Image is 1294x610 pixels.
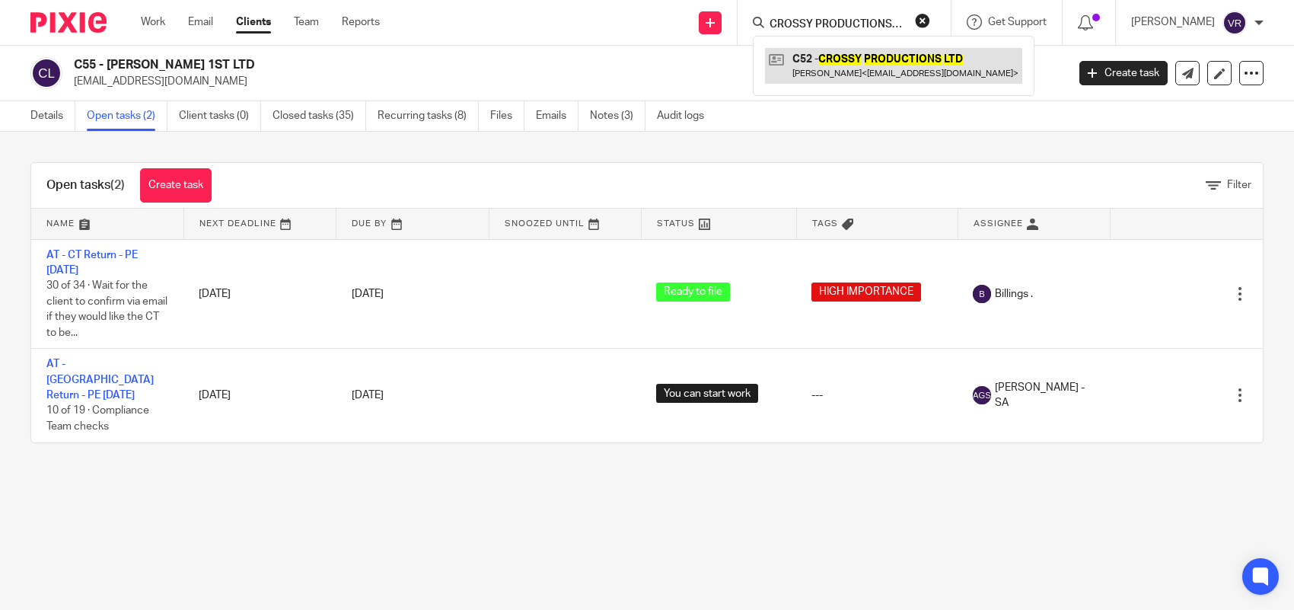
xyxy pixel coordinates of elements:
a: Recurring tasks (8) [378,101,479,131]
td: [DATE] [183,239,336,349]
input: Search [768,18,905,32]
a: Create task [140,168,212,203]
img: svg%3E [973,285,991,303]
p: [EMAIL_ADDRESS][DOMAIN_NAME] [74,74,1057,89]
span: Filter [1227,180,1251,190]
a: Emails [536,101,578,131]
a: Create task [1079,61,1168,85]
span: Billings . [995,286,1033,302]
span: [PERSON_NAME] - SA [995,380,1095,411]
span: Tags [812,219,838,228]
a: Email [188,14,213,30]
h1: Open tasks [46,177,125,193]
td: [DATE] [183,349,336,442]
p: [PERSON_NAME] [1131,14,1215,30]
a: Details [30,101,75,131]
a: Work [141,14,165,30]
a: Audit logs [657,101,716,131]
span: [DATE] [352,390,384,401]
button: Clear [915,13,930,28]
img: svg%3E [30,57,62,89]
a: Team [294,14,319,30]
span: Ready to file [656,283,730,302]
span: HIGH IMPORTANCE [811,283,921,302]
span: You can start work [656,384,758,403]
span: 30 of 34 · Wait for the client to confirm via email if they would like the CT to be... [46,280,167,338]
a: Notes (3) [590,101,645,131]
img: svg%3E [1222,11,1247,35]
span: Status [657,219,695,228]
div: --- [811,388,942,403]
a: Open tasks (2) [87,101,167,131]
span: (2) [110,179,125,191]
span: Get Support [988,17,1047,27]
a: AT - CT Return - PE [DATE] [46,250,138,276]
a: AT - [GEOGRAPHIC_DATA] Return - PE [DATE] [46,359,154,401]
a: Reports [342,14,380,30]
img: svg%3E [973,386,991,404]
span: Snoozed Until [505,219,585,228]
img: Pixie [30,12,107,33]
a: Closed tasks (35) [273,101,366,131]
span: 10 of 19 · Compliance Team checks [46,406,149,433]
span: [DATE] [352,289,384,299]
a: Clients [236,14,271,30]
a: Client tasks (0) [179,101,261,131]
h2: C55 - [PERSON_NAME] 1ST LTD [74,57,860,73]
a: Files [490,101,524,131]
